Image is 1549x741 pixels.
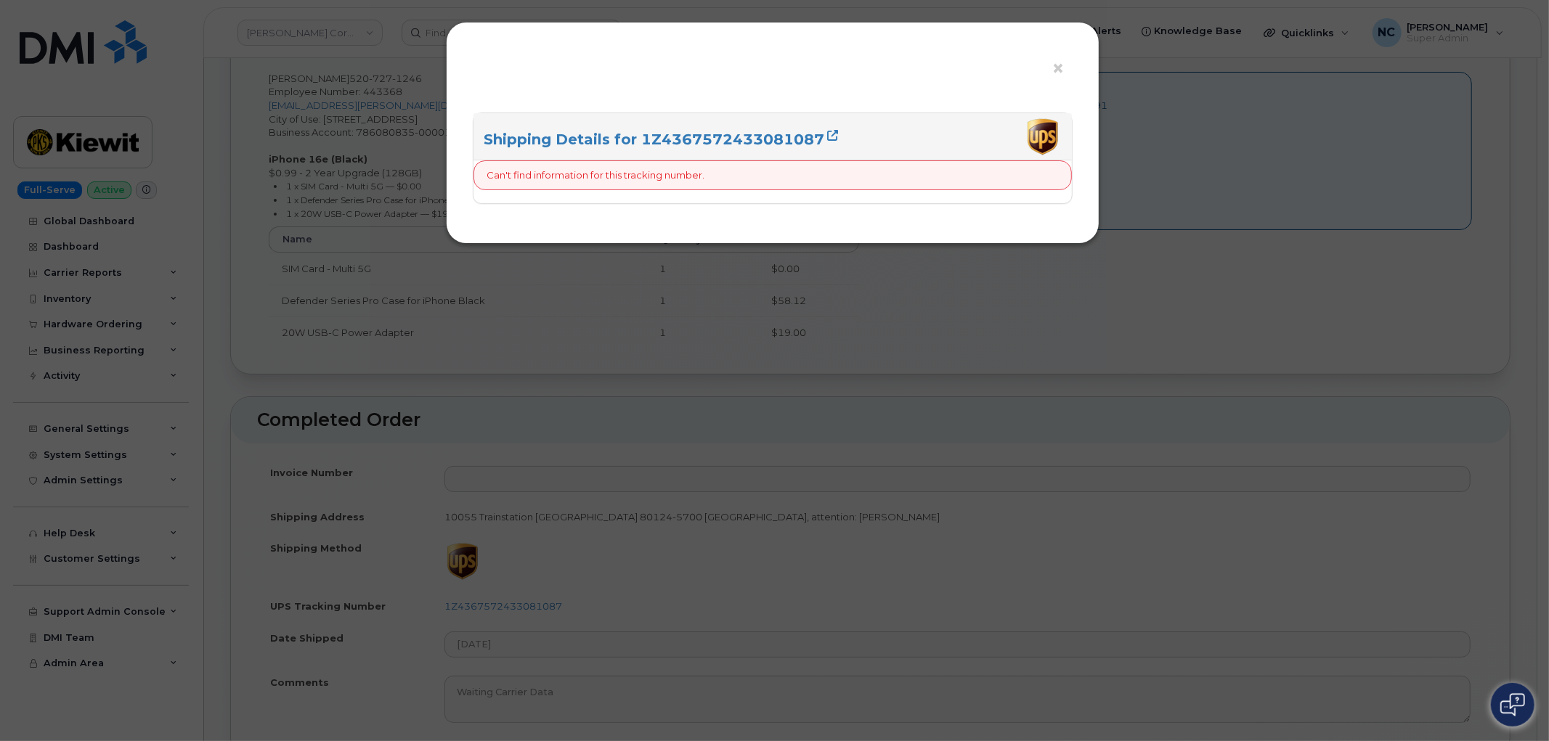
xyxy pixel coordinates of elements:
[487,168,705,182] p: Can't find information for this tracking number.
[484,131,839,148] a: Shipping Details for 1Z4367572433081087
[1052,58,1073,80] button: ×
[1500,693,1525,716] img: Open chat
[1025,117,1061,157] img: ups-065b5a60214998095c38875261380b7f924ec8f6fe06ec167ae1927634933c50.png
[1052,55,1065,82] span: ×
